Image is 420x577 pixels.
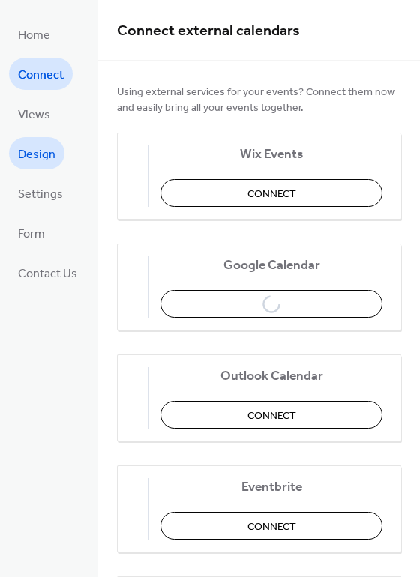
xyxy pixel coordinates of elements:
a: Home [9,18,59,50]
button: Connect [160,179,382,207]
span: Connect [247,187,296,202]
span: Form [18,223,45,246]
span: Connect [247,519,296,535]
span: Using external services for your events? Connect them now and easily bring all your events together. [117,85,401,116]
span: Connect external calendars [117,16,300,46]
span: Eventbrite [160,480,382,495]
button: Connect [160,512,382,540]
a: Views [9,97,59,130]
a: Design [9,137,64,169]
span: Contact Us [18,262,77,286]
span: Connect [18,64,64,87]
span: Google Calendar [160,258,382,274]
span: Views [18,103,50,127]
span: Wix Events [160,147,382,163]
a: Settings [9,177,72,209]
a: Form [9,217,54,249]
a: Connect [9,58,73,90]
span: Settings [18,183,63,206]
span: Home [18,24,50,47]
span: Design [18,143,55,166]
a: Contact Us [9,256,86,288]
span: Outlook Calendar [160,369,382,384]
button: Connect [160,401,382,429]
span: Connect [247,408,296,424]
